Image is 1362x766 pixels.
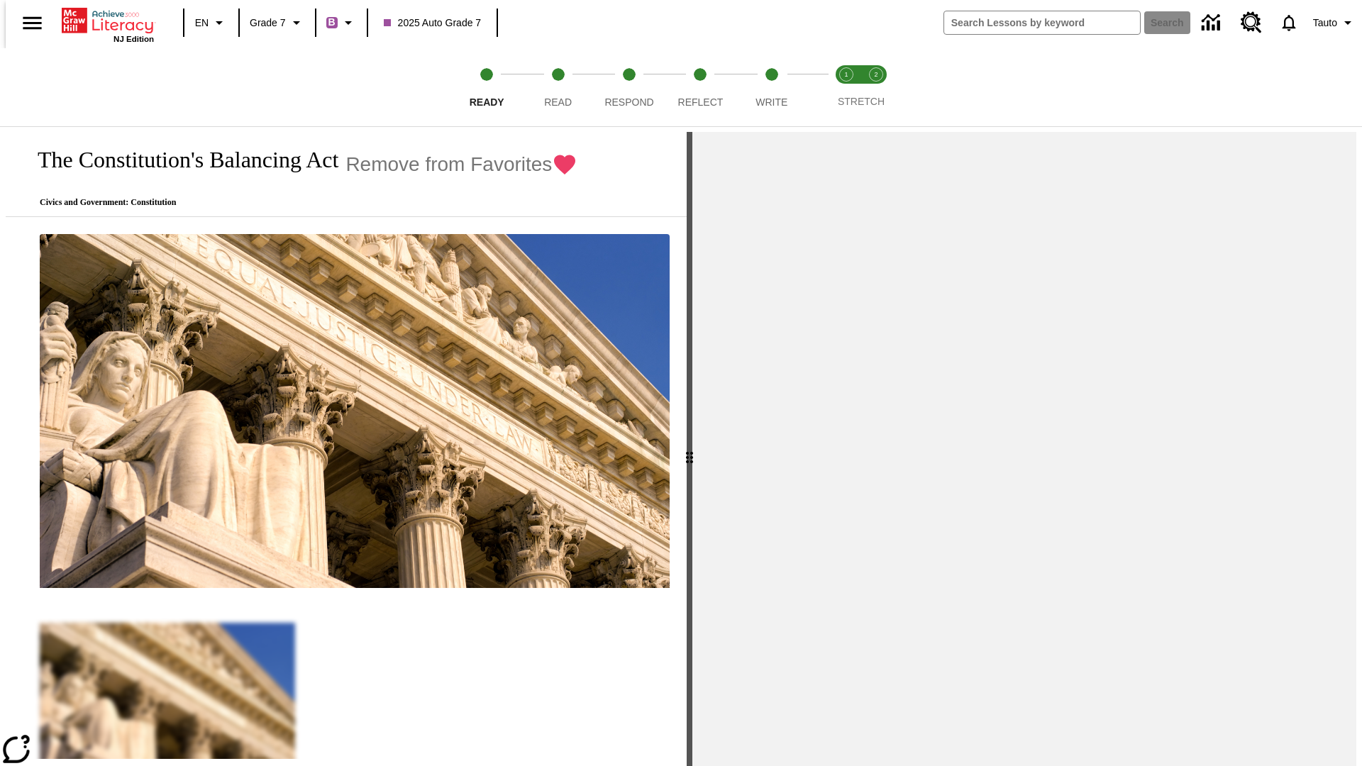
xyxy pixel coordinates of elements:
div: activity [692,132,1356,766]
div: Home [62,5,154,43]
button: Ready step 1 of 5 [445,48,528,126]
text: 2 [874,71,877,78]
span: Respond [604,96,653,108]
button: Boost Class color is purple. Change class color [321,10,362,35]
a: Data Center [1193,4,1232,43]
span: Remove from Favorites [345,153,552,176]
button: Respond step 3 of 5 [588,48,670,126]
button: Read step 2 of 5 [516,48,599,126]
div: Press Enter or Spacebar and then press right and left arrow keys to move the slider [687,132,692,766]
button: Language: EN, Select a language [189,10,234,35]
text: 1 [844,71,848,78]
span: 2025 Auto Grade 7 [384,16,482,30]
h1: The Constitution's Balancing Act [23,147,338,173]
button: Profile/Settings [1307,10,1362,35]
button: Open side menu [11,2,53,44]
a: Resource Center, Will open in new tab [1232,4,1270,42]
a: Notifications [1270,4,1307,41]
span: Tauto [1313,16,1337,30]
img: The U.S. Supreme Court Building displays the phrase, "Equal Justice Under Law." [40,234,670,589]
button: Reflect step 4 of 5 [659,48,741,126]
button: Stretch Read step 1 of 2 [826,48,867,126]
span: STRETCH [838,96,885,107]
div: reading [6,132,687,759]
span: EN [195,16,209,30]
span: B [328,13,336,31]
span: Grade 7 [250,16,286,30]
input: search field [944,11,1140,34]
span: NJ Edition [113,35,154,43]
span: Write [755,96,787,108]
button: Grade: Grade 7, Select a grade [244,10,311,35]
button: Remove from Favorites - The Constitution's Balancing Act [345,152,577,177]
button: Write step 5 of 5 [731,48,813,126]
span: Reflect [678,96,724,108]
span: Read [544,96,572,108]
button: Stretch Respond step 2 of 2 [856,48,897,126]
p: Civics and Government: Constitution [23,197,577,208]
span: Ready [470,96,504,108]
